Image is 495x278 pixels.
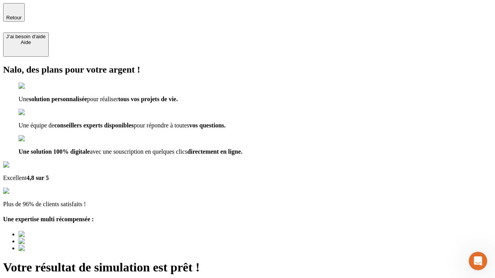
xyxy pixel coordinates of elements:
[19,83,52,90] img: checkmark
[87,96,118,102] span: pour réaliser
[19,109,52,116] img: checkmark
[3,175,26,181] span: Excellent
[3,260,492,275] h1: Votre résultat de simulation est prêt !
[3,161,48,168] img: Google Review
[6,15,22,20] span: Retour
[3,201,492,208] p: Plus de 96% de clients satisfaits !
[187,148,242,155] span: directement en ligne.
[6,39,46,45] div: Aide
[90,148,187,155] span: avec une souscription en quelques clics
[3,3,25,22] button: Retour
[134,122,189,129] span: pour répondre à toutes
[3,64,492,75] h2: Nalo, des plans pour votre argent !
[19,135,52,142] img: checkmark
[6,34,46,39] div: J’ai besoin d'aide
[469,252,487,270] iframe: Intercom live chat
[54,122,133,129] span: conseillers experts disponibles
[19,245,90,252] img: Best savings advice award
[19,231,90,238] img: Best savings advice award
[29,96,87,102] span: solution personnalisée
[3,216,492,223] h4: Une expertise multi récompensée :
[3,188,41,195] img: reviews stars
[3,32,49,57] button: J’ai besoin d'aideAide
[19,96,29,102] span: Une
[19,148,90,155] span: Une solution 100% digitale
[19,238,90,245] img: Best savings advice award
[189,122,225,129] span: vos questions.
[19,122,54,129] span: Une équipe de
[26,175,49,181] span: 4,8 sur 5
[118,96,178,102] span: tous vos projets de vie.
